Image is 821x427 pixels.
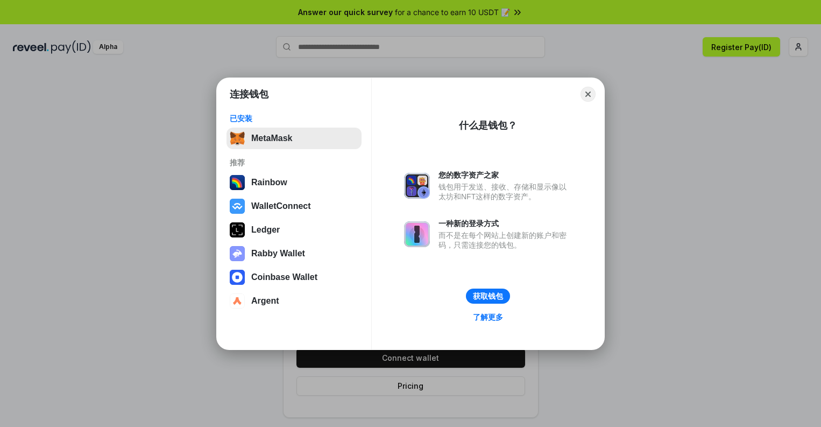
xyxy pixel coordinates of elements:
button: Coinbase Wallet [227,267,362,288]
img: svg+xml,%3Csvg%20width%3D%2228%22%20height%3D%2228%22%20viewBox%3D%220%200%2028%2028%22%20fill%3D... [230,293,245,309]
div: Ledger [251,225,280,235]
div: 一种新的登录方式 [438,219,572,228]
img: svg+xml,%3Csvg%20xmlns%3D%22http%3A%2F%2Fwww.w3.org%2F2000%2Fsvg%22%20fill%3D%22none%22%20viewBox... [230,246,245,261]
img: svg+xml,%3Csvg%20xmlns%3D%22http%3A%2F%2Fwww.w3.org%2F2000%2Fsvg%22%20fill%3D%22none%22%20viewBox... [404,173,430,199]
div: 钱包用于发送、接收、存储和显示像以太坊和NFT这样的数字资产。 [438,182,572,201]
img: svg+xml,%3Csvg%20xmlns%3D%22http%3A%2F%2Fwww.w3.org%2F2000%2Fsvg%22%20fill%3D%22none%22%20viewBox... [404,221,430,247]
div: 获取钱包 [473,291,503,301]
button: MetaMask [227,128,362,149]
a: 了解更多 [466,310,509,324]
div: Rabby Wallet [251,249,305,258]
div: Coinbase Wallet [251,272,317,282]
button: Ledger [227,219,362,241]
button: Close [581,87,596,102]
div: WalletConnect [251,201,311,211]
div: MetaMask [251,134,292,143]
div: 已安装 [230,114,358,123]
div: Argent [251,296,279,306]
div: Rainbow [251,178,287,187]
button: Argent [227,290,362,312]
div: 推荐 [230,158,358,167]
img: svg+xml,%3Csvg%20fill%3D%22none%22%20height%3D%2233%22%20viewBox%3D%220%200%2035%2033%22%20width%... [230,131,245,146]
img: svg+xml,%3Csvg%20width%3D%2228%22%20height%3D%2228%22%20viewBox%3D%220%200%2028%2028%22%20fill%3D... [230,199,245,214]
div: 什么是钱包？ [459,119,517,132]
img: svg+xml,%3Csvg%20width%3D%22120%22%20height%3D%22120%22%20viewBox%3D%220%200%20120%20120%22%20fil... [230,175,245,190]
button: Rabby Wallet [227,243,362,264]
img: svg+xml,%3Csvg%20width%3D%2228%22%20height%3D%2228%22%20viewBox%3D%220%200%2028%2028%22%20fill%3D... [230,270,245,285]
img: svg+xml,%3Csvg%20xmlns%3D%22http%3A%2F%2Fwww.w3.org%2F2000%2Fsvg%22%20width%3D%2228%22%20height%3... [230,222,245,237]
button: WalletConnect [227,195,362,217]
div: 而不是在每个网站上创建新的账户和密码，只需连接您的钱包。 [438,230,572,250]
h1: 连接钱包 [230,88,268,101]
button: Rainbow [227,172,362,193]
div: 您的数字资产之家 [438,170,572,180]
div: 了解更多 [473,312,503,322]
button: 获取钱包 [466,289,510,304]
